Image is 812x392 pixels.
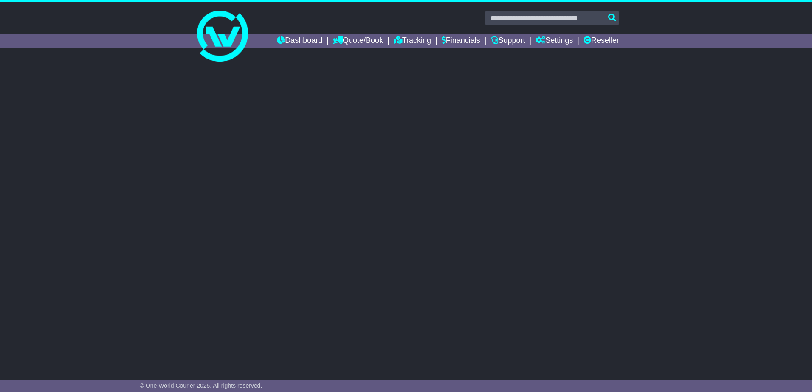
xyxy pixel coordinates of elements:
[536,34,573,48] a: Settings
[442,34,480,48] a: Financials
[333,34,383,48] a: Quote/Book
[277,34,322,48] a: Dashboard
[584,34,619,48] a: Reseller
[140,382,262,389] span: © One World Courier 2025. All rights reserved.
[491,34,525,48] a: Support
[394,34,431,48] a: Tracking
